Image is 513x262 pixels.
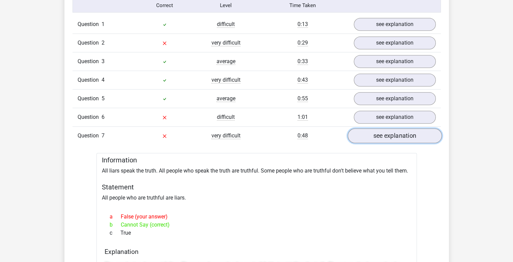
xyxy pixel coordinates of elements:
a: see explanation [354,92,436,105]
span: 3 [102,58,105,64]
span: Question [78,95,102,103]
a: see explanation [354,55,436,68]
span: c [110,229,120,237]
a: see explanation [354,18,436,31]
span: Question [78,76,102,84]
span: 1:01 [297,114,308,121]
div: Time Taken [256,2,348,9]
span: 0:48 [297,132,308,139]
div: Cannot Say (correct) [105,221,409,229]
h5: Statement [102,183,411,191]
span: b [110,221,121,229]
span: Question [78,132,102,140]
span: very difficult [211,40,240,46]
div: False (your answer) [105,213,409,221]
span: 0:43 [297,77,308,83]
span: average [217,95,235,102]
a: see explanation [347,128,441,143]
span: very difficult [211,132,240,139]
span: Question [78,113,102,121]
div: Correct [134,2,195,9]
span: 0:29 [297,40,308,46]
div: Level [195,2,257,9]
span: 4 [102,77,105,83]
span: 0:13 [297,21,308,28]
span: average [217,58,235,65]
span: 0:55 [297,95,308,102]
div: True [105,229,409,237]
span: Question [78,39,102,47]
span: 2 [102,40,105,46]
span: Question [78,57,102,65]
span: 0:33 [297,58,308,65]
span: 6 [102,114,105,120]
span: a [110,213,121,221]
span: 1 [102,21,105,27]
span: difficult [217,114,235,121]
h4: Explanation [105,248,409,256]
span: 5 [102,95,105,102]
span: very difficult [211,77,240,83]
span: 7 [102,132,105,139]
h5: Information [102,156,411,164]
a: see explanation [354,111,436,124]
span: Question [78,20,102,28]
span: difficult [217,21,235,28]
a: see explanation [354,36,436,49]
a: see explanation [354,74,436,86]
